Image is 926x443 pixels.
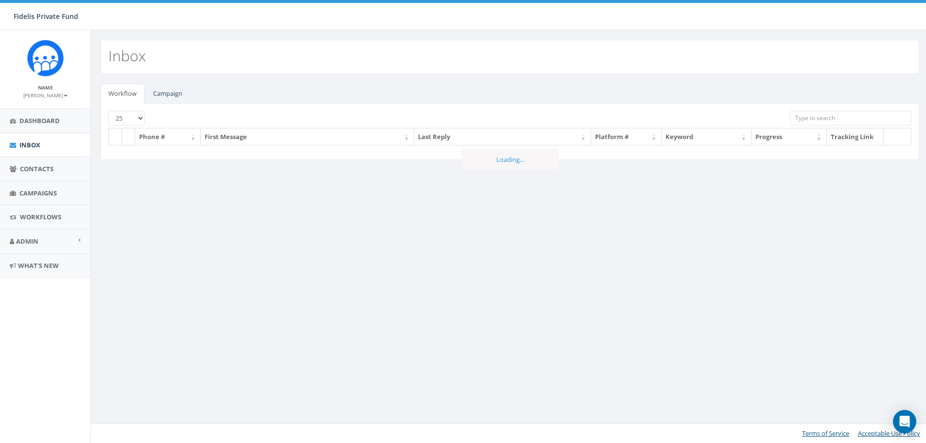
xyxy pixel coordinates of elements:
[23,92,68,99] small: [PERSON_NAME]
[135,128,201,145] th: Phone #
[751,128,827,145] th: Progress
[23,90,68,99] a: [PERSON_NAME]
[893,410,916,433] div: Open Intercom Messenger
[16,237,38,246] span: Admin
[414,128,591,145] th: Last Reply
[461,149,559,171] div: Loading...
[827,128,884,145] th: Tracking Link
[19,189,57,197] span: Campaigns
[802,429,849,438] a: Terms of Service
[662,128,751,145] th: Keyword
[591,128,662,145] th: Platform #
[20,164,53,173] span: Contacts
[790,111,911,125] input: Type to search
[108,48,146,64] h2: Inbox
[18,261,59,270] span: What's New
[19,141,40,149] span: Inbox
[20,213,61,221] span: Workflows
[145,84,190,104] a: Campaign
[27,40,64,76] img: Rally_Corp_Icon.png
[858,429,920,438] a: Acceptable Use Policy
[38,84,53,91] small: Name
[101,84,144,104] a: Workflow
[19,116,60,125] span: Dashboard
[14,12,78,21] span: Fidelis Private Fund
[201,128,414,145] th: First Message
